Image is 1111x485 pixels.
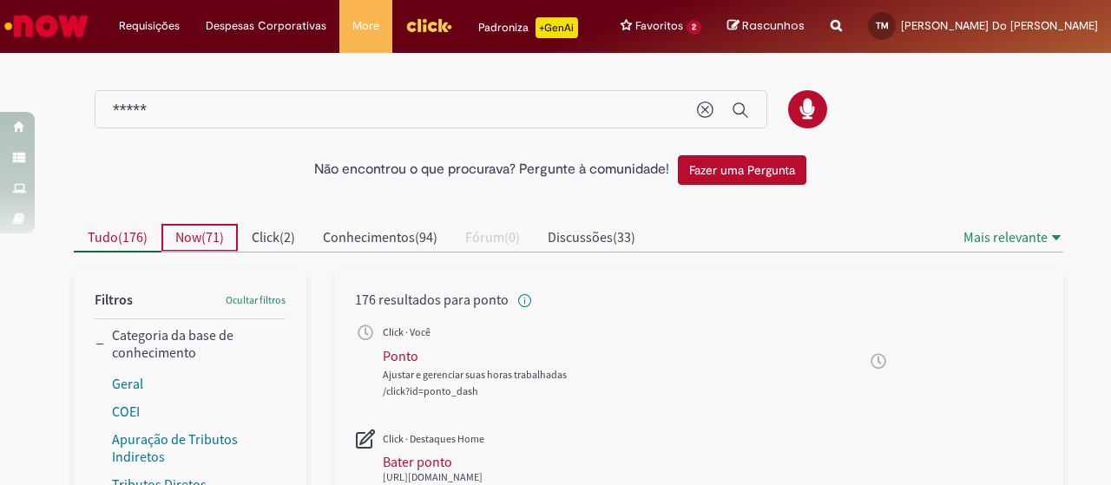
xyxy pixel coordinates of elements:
[678,155,806,185] button: Fazer uma Pergunta
[635,17,683,35] span: Favoritos
[901,18,1098,33] span: [PERSON_NAME] Do [PERSON_NAME]
[687,20,701,35] span: 2
[536,17,578,38] p: +GenAi
[314,162,669,178] h2: Não encontrou o que procurava? Pergunte à comunidade!
[742,17,805,34] span: Rascunhos
[352,17,379,35] span: More
[876,20,889,31] span: TM
[206,17,326,35] span: Despesas Corporativas
[478,17,578,38] div: Padroniza
[119,17,180,35] span: Requisições
[727,18,805,35] a: Rascunhos
[405,12,452,38] img: click_logo_yellow_360x200.png
[2,9,91,43] img: ServiceNow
